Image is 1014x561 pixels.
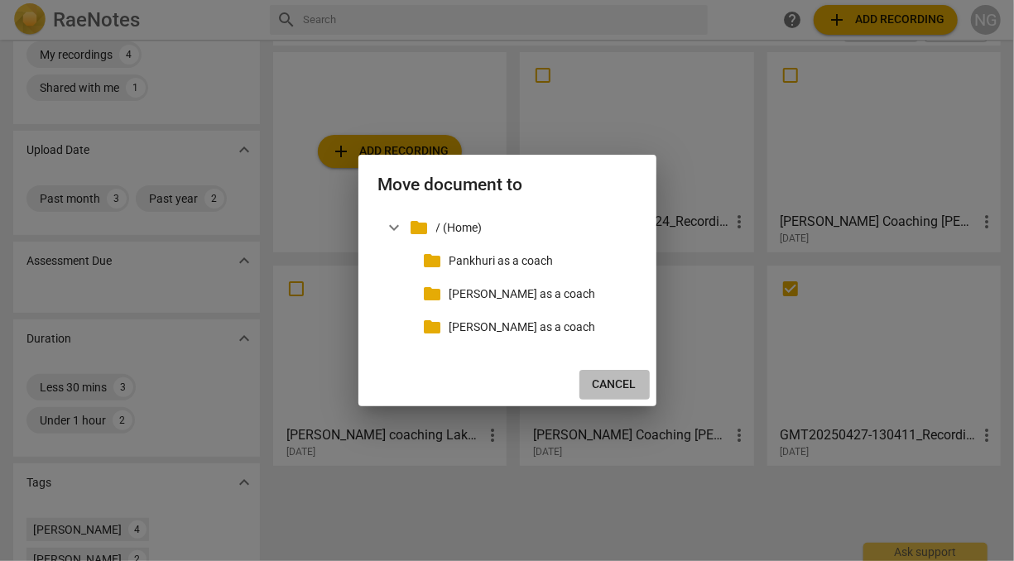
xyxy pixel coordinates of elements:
[423,284,443,304] span: folder
[423,317,443,337] span: folder
[449,252,630,270] p: Pankhuri as a coach
[593,376,637,393] span: Cancel
[579,370,650,400] button: Cancel
[410,218,430,237] span: folder
[385,218,405,237] span: expand_more
[423,251,443,271] span: folder
[449,319,630,336] p: Tabu as a coach
[449,285,630,303] p: Sunit as a coach
[378,175,637,195] h2: Move document to
[436,219,630,237] p: / (Home)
